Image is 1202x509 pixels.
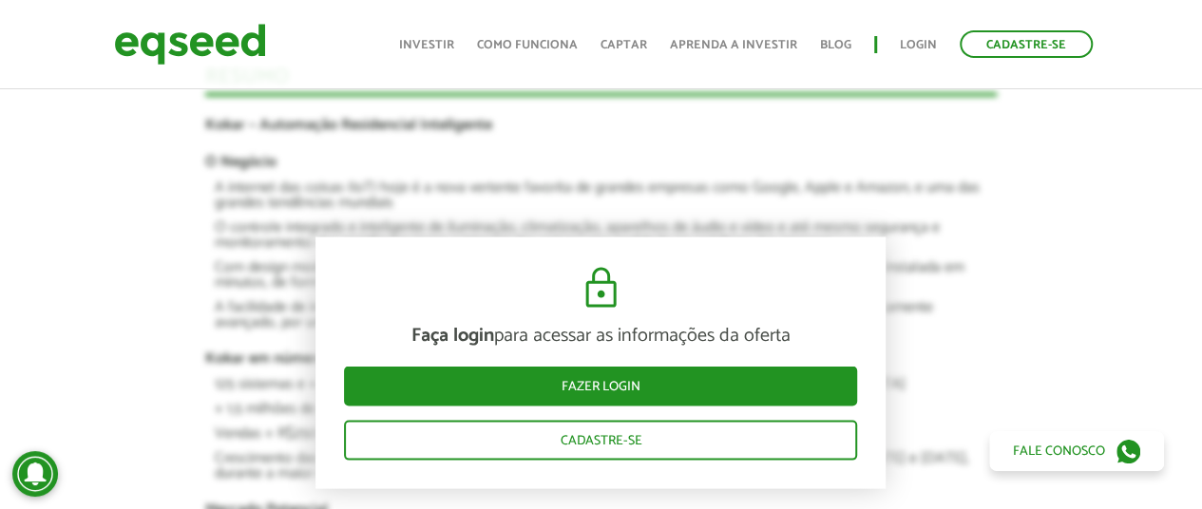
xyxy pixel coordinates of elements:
[989,431,1164,471] a: Fale conosco
[344,325,857,348] p: para acessar as informações da oferta
[344,367,857,406] a: Fazer login
[820,39,851,51] a: Blog
[114,19,266,69] img: EqSeed
[960,30,1093,58] a: Cadastre-se
[670,39,797,51] a: Aprenda a investir
[411,320,494,351] strong: Faça login
[900,39,937,51] a: Login
[578,266,624,311] img: cadeado.svg
[399,39,454,51] a: Investir
[344,421,857,461] a: Cadastre-se
[477,39,578,51] a: Como funciona
[601,39,647,51] a: Captar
